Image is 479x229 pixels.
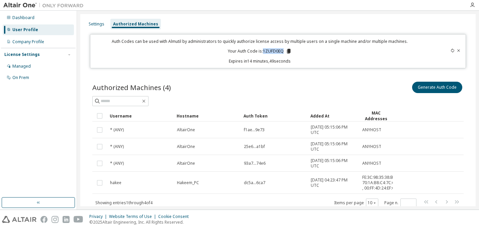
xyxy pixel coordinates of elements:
span: ANYHOST [362,127,381,133]
div: Website Terms of Use [109,214,158,219]
span: f1ae...9e73 [244,127,265,133]
span: Hakeem_PC [177,180,199,185]
span: AltairOne [177,161,195,166]
img: Altair One [3,2,87,9]
img: linkedin.svg [63,216,70,223]
div: Managed [12,64,31,69]
div: Dashboard [12,15,34,20]
div: MAC Addresses [362,110,390,122]
p: © 2025 Altair Engineering, Inc. All Rights Reserved. [89,219,193,225]
div: Cookie Consent [158,214,193,219]
div: Privacy [89,214,109,219]
span: Showing entries 1 through 4 of 4 [95,200,153,206]
div: Authorized Machines [113,21,158,27]
span: 93a7...74e6 [244,161,266,166]
span: ANYHOST [362,161,381,166]
button: Generate Auth Code [412,82,462,93]
span: Authorized Machines (4) [92,83,171,92]
span: * (ANY) [110,127,124,133]
span: ANYHOST [362,144,381,149]
span: [DATE] 05:15:06 PM UTC [311,141,356,152]
span: dc5a...6ca7 [244,180,265,185]
div: Settings [89,21,104,27]
img: instagram.svg [52,216,59,223]
span: * (ANY) [110,161,124,166]
span: [DATE] 04:23:47 PM UTC [311,177,356,188]
img: youtube.svg [74,216,83,223]
span: AltairOne [177,144,195,149]
img: facebook.svg [40,216,47,223]
div: Hostname [177,110,238,121]
span: FE:3C:98:35:38:B7 , 70:1A:B8:C4:7C:6D , 00:FF:4D:24:EF:CC [362,175,397,191]
div: On Prem [12,75,29,80]
div: Company Profile [12,39,44,45]
span: * (ANY) [110,144,124,149]
p: Auth Codes can be used with Almutil by administrators to quickly authorize license access by mult... [94,39,425,44]
img: altair_logo.svg [2,216,36,223]
p: Your Auth Code is: 1ZUFD0EQ [228,48,292,54]
span: Page n. [384,199,416,207]
span: [DATE] 05:15:06 PM UTC [311,125,356,135]
div: Added At [310,110,357,121]
div: Auth Token [244,110,305,121]
button: 10 [368,200,377,206]
span: [DATE] 05:15:06 PM UTC [311,158,356,169]
span: Items per page [334,199,378,207]
div: License Settings [4,52,40,57]
span: 25e6...a1bf [244,144,265,149]
div: User Profile [12,27,38,32]
span: AltairOne [177,127,195,133]
span: hakee [110,180,121,185]
p: Expires in 14 minutes, 49 seconds [94,58,425,64]
div: Username [110,110,171,121]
